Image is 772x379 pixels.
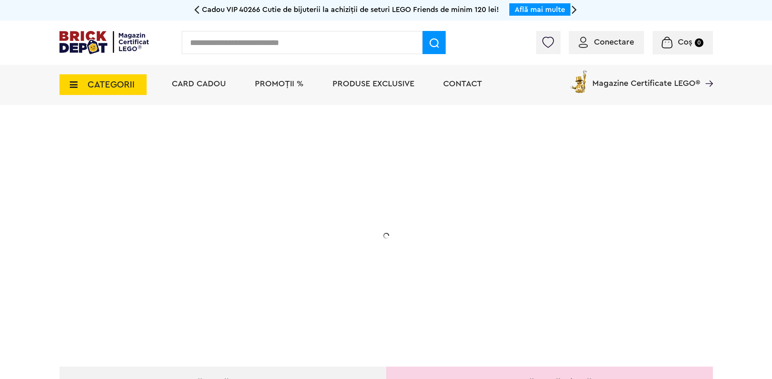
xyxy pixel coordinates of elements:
[678,38,692,46] span: Coș
[172,80,226,88] a: Card Cadou
[118,278,283,289] div: Află detalii
[695,38,703,47] small: 0
[594,38,634,46] span: Conectare
[333,80,414,88] a: Produse exclusive
[515,6,565,13] a: Află mai multe
[700,69,713,77] a: Magazine Certificate LEGO®
[202,6,499,13] span: Cadou VIP 40266 Cutie de bijuterii la achiziții de seturi LEGO Friends de minim 120 lei!
[592,69,700,88] span: Magazine Certificate LEGO®
[118,225,283,260] h2: Seria de sărbători: Fantomă luminoasă. Promoția este valabilă în perioada [DATE] - [DATE].
[118,187,283,217] h1: Cadou VIP 40772
[579,38,634,46] a: Conectare
[443,80,482,88] a: Contact
[88,80,135,89] span: CATEGORII
[255,80,304,88] a: PROMOȚII %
